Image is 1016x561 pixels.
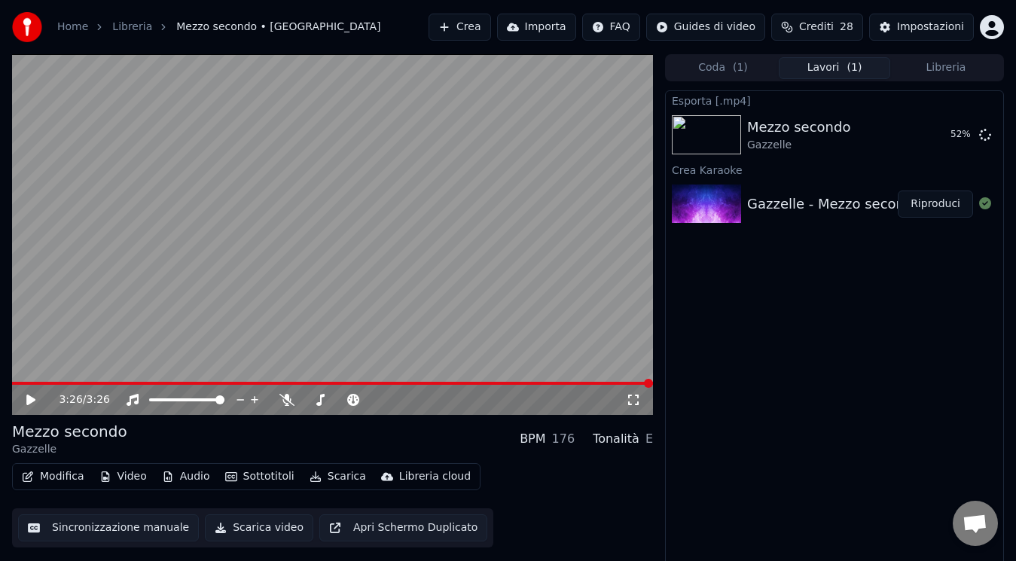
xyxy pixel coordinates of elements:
div: E [645,430,653,448]
nav: breadcrumb [57,20,380,35]
button: Libreria [890,57,1002,79]
div: Crea Karaoke [666,160,1003,178]
button: FAQ [582,14,640,41]
button: Scarica [304,466,372,487]
a: Libreria [112,20,152,35]
button: Lavori [779,57,890,79]
button: Scarica video [205,514,313,541]
div: / [59,392,95,407]
div: Mezzo secondo [12,421,127,442]
span: 3:26 [59,392,82,407]
button: Impostazioni [869,14,974,41]
button: Audio [156,466,216,487]
span: 28 [840,20,853,35]
div: 176 [552,430,575,448]
img: youka [12,12,42,42]
button: Coda [667,57,779,79]
span: 3:26 [87,392,110,407]
span: ( 1 ) [733,60,748,75]
button: Guides di video [646,14,765,41]
div: Esporta [.mp4] [666,91,1003,109]
div: Mezzo secondo [747,117,850,138]
div: Tonalità [593,430,639,448]
div: BPM [520,430,545,448]
div: Gazzelle [747,138,850,153]
button: Video [93,466,153,487]
button: Sottotitoli [219,466,301,487]
button: Apri Schermo Duplicato [319,514,487,541]
div: Gazzelle [12,442,127,457]
button: Riproduci [898,191,973,218]
a: Aprire la chat [953,501,998,546]
button: Importa [497,14,576,41]
button: Modifica [16,466,90,487]
div: Gazzelle - Mezzo secondo [747,194,921,215]
span: ( 1 ) [847,60,862,75]
div: Impostazioni [897,20,964,35]
div: 52 % [950,129,973,141]
button: Crea [429,14,490,41]
span: Mezzo secondo • [GEOGRAPHIC_DATA] [176,20,380,35]
a: Home [57,20,88,35]
div: Libreria cloud [399,469,471,484]
button: Crediti28 [771,14,863,41]
button: Sincronizzazione manuale [18,514,199,541]
span: Crediti [799,20,834,35]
